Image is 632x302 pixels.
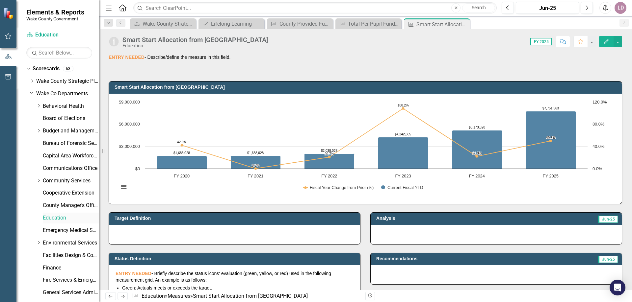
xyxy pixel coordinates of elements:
[592,122,604,127] text: 80.0%
[248,174,263,178] text: FY 2021
[119,182,128,192] button: View chart menu, Chart
[43,227,99,234] a: Emergency Medical Services
[109,55,145,60] span: ENTRY NEEDED
[132,20,194,28] a: Wake County Strategic Plan
[43,214,99,222] a: Education
[610,280,625,295] div: Open Intercom Messenger
[469,126,485,129] text: $5,173,828
[252,164,259,167] text: 0.0%
[43,140,99,147] a: Bureau of Forensic Services
[598,216,618,223] span: Jun-25
[122,43,268,48] div: Education
[247,151,264,155] text: $1,688,028
[328,156,331,158] path: FY 2022, 20.73425322. Fiscal Year Change from Prior (%).
[174,174,190,178] text: FY 2020
[43,289,99,296] a: General Services Administration
[26,31,92,39] a: Education
[469,174,485,178] text: FY 2024
[321,149,337,152] text: $2,038,028
[157,111,576,169] g: Current Fiscal YTD, series 2 of 2. Bar series with 6 bars. Y axis, values.
[26,8,84,16] span: Elements & Reports
[116,99,610,197] svg: Interactive chart
[36,78,99,85] a: Wake County Strategic Plan
[518,4,577,12] div: Jun-25
[304,154,355,169] path: FY 2022, 2,038,028. Current Fiscal YTD.
[143,20,194,28] div: Wake County Strategic Plan
[476,155,478,158] path: FY 2024, 21.94932123. Fiscal Year Change from Prior (%).
[416,20,468,29] div: Smart Start Allocation from [GEOGRAPHIC_DATA]
[36,90,99,98] a: Wake Co Departments
[542,106,559,110] text: $7,751,563
[43,165,99,172] a: Communications Office
[325,152,334,156] text: 20.7%
[116,99,615,197] div: Chart. Highcharts interactive chart.
[43,202,99,209] a: County Manager's Office
[303,185,374,190] button: Show Fiscal Year Change from Prior (%)
[109,36,119,47] img: Information Only
[395,132,411,136] text: $4,242,605
[398,104,409,107] text: 108.2%
[376,216,493,221] h3: Analysis
[43,127,99,135] a: Budget and Management Services
[472,5,486,10] span: Search
[109,54,622,60] p: - Describe/define the measure in this field.
[43,103,99,110] a: Behavioral Health
[168,293,190,299] a: Measures
[452,130,502,169] path: FY 2024, 5,173,828. Current Fiscal YTD.
[43,115,99,122] a: Board of Elections
[26,16,84,21] small: Wake County Government
[530,38,552,45] span: FY 2025
[181,144,183,147] path: FY 2020, 42.01912852. Fiscal Year Change from Prior (%).
[43,189,99,197] a: Cooperative Extension
[119,100,140,105] text: $9,000,000
[142,293,165,299] a: Education
[378,137,428,169] path: FY 2023, 4,242,605. Current Fiscal YTD.
[115,216,357,221] h3: Target Definition
[348,20,400,28] div: Total Per Pupil Funding
[549,140,552,142] path: FY 2025, 49.82258784. Fiscal Year Change from Prior (%).
[381,185,423,190] button: Show Current Fiscal YTD
[115,256,357,261] h3: Status Definition
[269,20,331,28] a: County-Provided Funding to the Wake County Public School System (WCPSS)
[43,239,99,247] a: Environmental Services
[133,2,497,14] input: Search ClearPoint...
[115,85,619,90] h3: Smart Start Allocation from [GEOGRAPHIC_DATA]
[116,271,151,276] span: ENTRY NEEDED
[43,264,99,272] a: Finance
[472,151,482,155] text: 21.9%
[337,20,400,28] a: Total Per Pupil Funding
[526,111,576,169] path: FY 2025, 7,751,563. Current Fiscal YTD.
[200,20,263,28] a: Lifelong Learning
[177,140,186,144] text: 42.0%
[231,156,281,169] path: FY 2021, 1,688,028. Current Fiscal YTD.
[321,174,337,178] text: FY 2022
[135,166,140,171] text: $0
[516,2,579,14] button: Jun-25
[193,293,308,299] div: Smart Start Allocation from [GEOGRAPHIC_DATA]
[26,47,92,58] input: Search Below...
[3,7,15,19] img: ClearPoint Strategy
[543,174,559,178] text: FY 2025
[402,107,405,110] path: FY 2023, 108.17206633. Fiscal Year Change from Prior (%).
[43,252,99,259] a: Facilities Design & Construction
[592,144,604,149] text: 40.0%
[376,256,538,261] h3: Recommendations
[157,156,207,169] path: FY 2020, 1,688,028. Current Fiscal YTD.
[279,20,331,28] div: County-Provided Funding to the Wake County Public School System (WCPSS)
[43,276,99,284] a: Fire Services & Emergency Management
[132,292,360,300] div: » »
[43,152,99,160] a: Capital Area Workforce Development
[615,2,626,14] button: LD
[592,166,602,171] text: 0.0%
[116,271,331,283] span: - Briefly describe the status icons' evaluation (green, yellow, or red) used in the following mea...
[592,100,607,105] text: 120.0%
[173,151,190,155] text: $1,688,028
[254,167,257,170] path: FY 2021, 0. Fiscal Year Change from Prior (%).
[546,136,555,140] text: 49.8%
[122,285,354,291] li: Green: Actuals meets or exceeds the target.
[119,144,140,149] text: $3,000,000
[43,177,99,185] a: Community Services
[211,20,263,28] div: Lifelong Learning
[122,36,268,43] div: Smart Start Allocation from [GEOGRAPHIC_DATA]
